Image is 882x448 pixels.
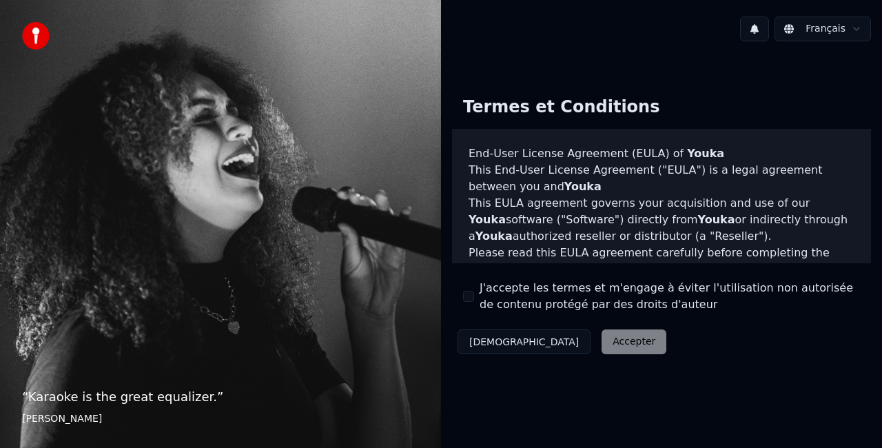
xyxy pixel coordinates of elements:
[564,180,602,193] span: Youka
[458,329,591,354] button: [DEMOGRAPHIC_DATA]
[658,263,695,276] span: Youka
[469,195,854,245] p: This EULA agreement governs your acquisition and use of our software ("Software") directly from o...
[22,22,50,50] img: youka
[475,230,513,243] span: Youka
[452,85,670,130] div: Termes et Conditions
[469,213,506,226] span: Youka
[469,162,854,195] p: This End-User License Agreement ("EULA") is a legal agreement between you and
[698,213,735,226] span: Youka
[480,280,860,313] label: J'accepte les termes et m'engage à éviter l'utilisation non autorisée de contenu protégé par des ...
[469,145,854,162] h3: End-User License Agreement (EULA) of
[687,147,724,160] span: Youka
[469,245,854,311] p: Please read this EULA agreement carefully before completing the installation process and using th...
[22,387,419,407] p: “ Karaoke is the great equalizer. ”
[22,412,419,426] footer: [PERSON_NAME]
